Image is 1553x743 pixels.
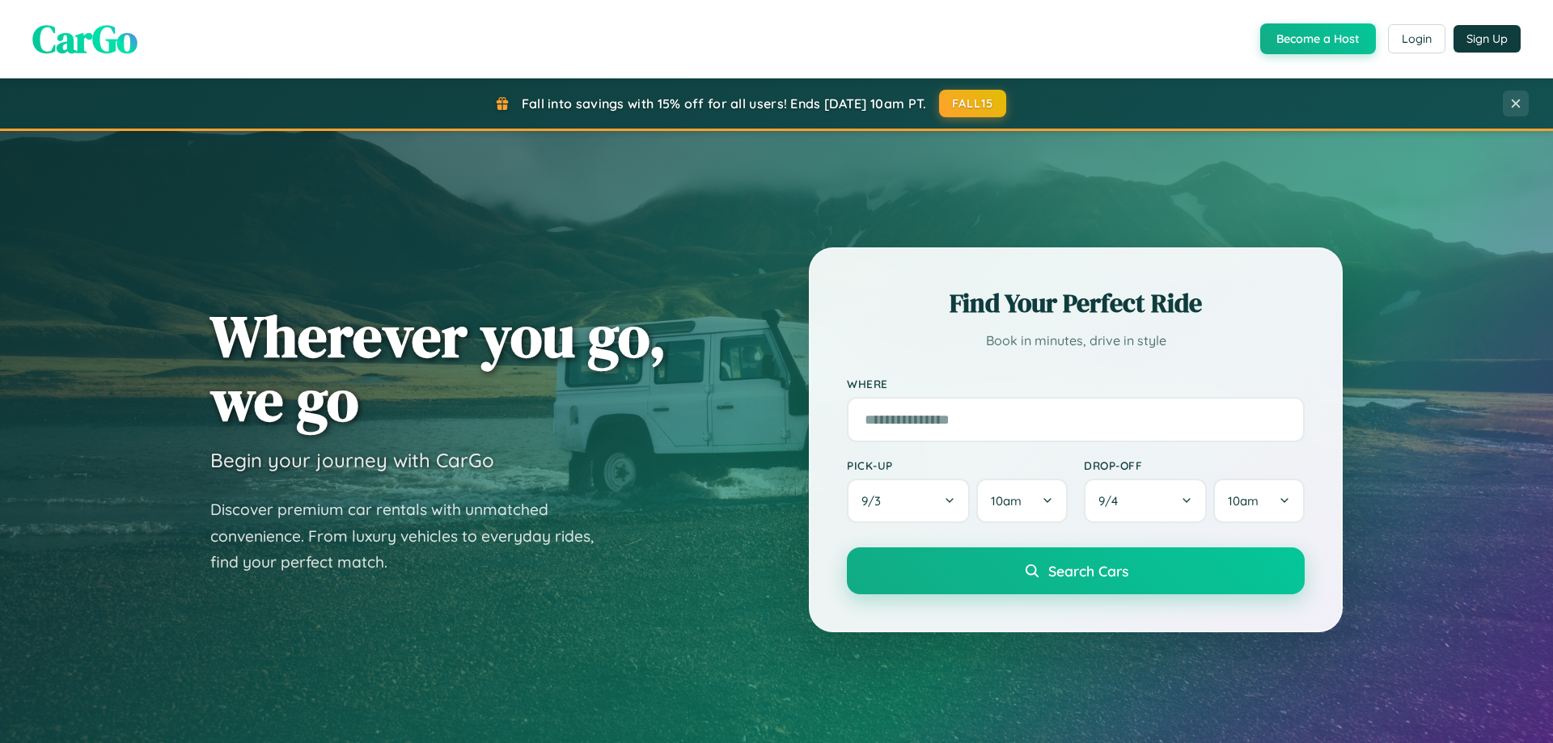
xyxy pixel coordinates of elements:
[32,12,138,65] span: CarGo
[1228,493,1259,509] span: 10am
[1213,479,1305,523] button: 10am
[1048,562,1128,580] span: Search Cars
[939,90,1007,117] button: FALL15
[847,479,970,523] button: 9/3
[1260,23,1376,54] button: Become a Host
[861,493,889,509] span: 9 / 3
[847,547,1305,594] button: Search Cars
[847,377,1305,390] label: Where
[210,496,615,576] p: Discover premium car rentals with unmatched convenience. From luxury vehicles to everyday rides, ...
[1388,24,1445,53] button: Login
[847,329,1305,353] p: Book in minutes, drive in style
[847,458,1068,472] label: Pick-up
[847,285,1305,321] h2: Find Your Perfect Ride
[210,448,494,472] h3: Begin your journey with CarGo
[522,95,927,112] span: Fall into savings with 15% off for all users! Ends [DATE] 10am PT.
[1084,479,1207,523] button: 9/4
[1098,493,1126,509] span: 9 / 4
[1454,25,1521,53] button: Sign Up
[210,304,666,432] h1: Wherever you go, we go
[1084,458,1305,472] label: Drop-off
[976,479,1068,523] button: 10am
[991,493,1022,509] span: 10am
